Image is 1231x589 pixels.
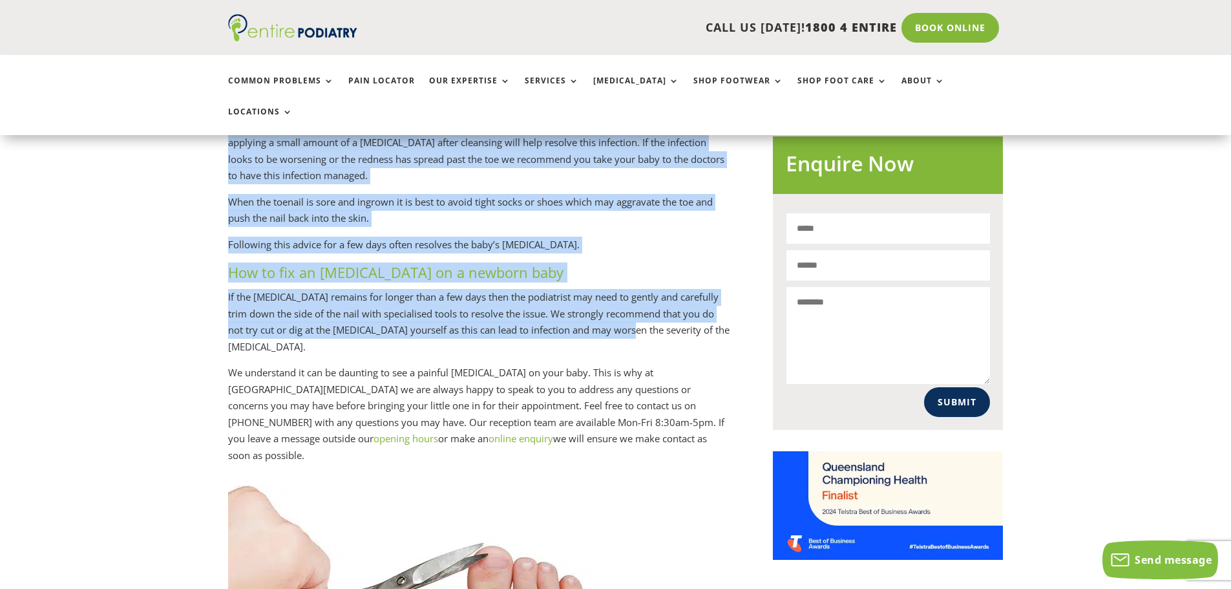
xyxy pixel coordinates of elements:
[786,149,990,185] h2: Enquire Now
[228,76,334,104] a: Common Problems
[228,289,731,365] p: If the [MEDICAL_DATA] remains for longer than a few days then the podiatrist may need to gently a...
[797,76,887,104] a: Shop Foot Care
[228,102,731,194] p: It may also be helpful to place a small amount of sterile cotton wool or gauze in between the nai...
[924,387,990,417] button: Submit
[228,365,731,464] p: We understand it can be daunting to see a painful [MEDICAL_DATA] on your baby. This is why at [GE...
[805,19,897,35] span: 1800 4 ENTIRE
[374,432,438,445] a: opening hours
[228,262,731,289] h3: How to fix an [MEDICAL_DATA] on a newborn baby
[228,31,357,44] a: Entire Podiatry
[593,76,679,104] a: [MEDICAL_DATA]
[348,76,415,104] a: Pain Locator
[489,432,553,445] a: online enquiry
[773,451,1003,560] img: Telstra Business Awards QLD State Finalist - Championing Health Category
[228,107,293,135] a: Locations
[525,76,579,104] a: Services
[228,14,357,41] img: logo (1)
[407,19,897,36] p: CALL US [DATE]!
[1102,541,1218,579] button: Send message
[901,13,999,43] a: Book Online
[693,76,783,104] a: Shop Footwear
[901,76,945,104] a: About
[228,194,731,237] p: When the toenail is sore and ingrown it is best to avoid tight socks or shoes which may aggravate...
[228,237,731,263] p: Following this advice for a few days often resolves the baby’s [MEDICAL_DATA].
[1135,553,1212,567] span: Send message
[773,550,1003,562] a: Telstra Business Awards QLD State Finalist - Championing Health Category
[429,76,510,104] a: Our Expertise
